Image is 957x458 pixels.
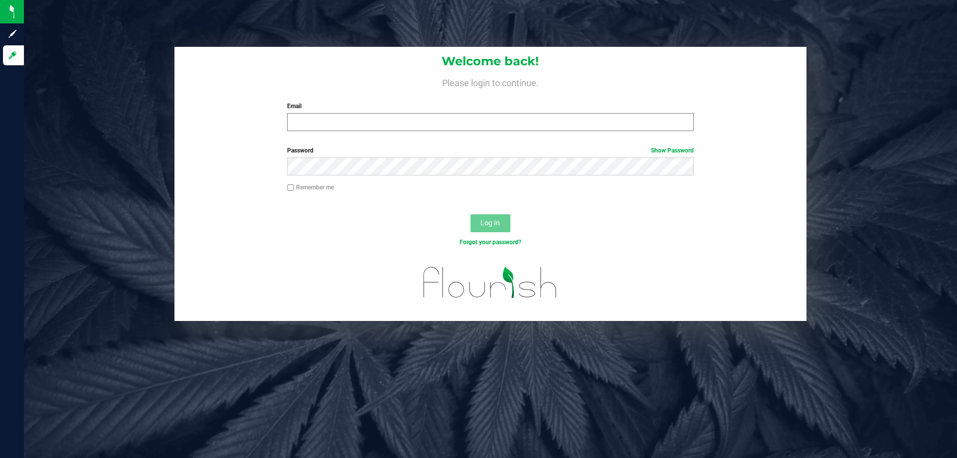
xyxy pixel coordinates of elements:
[174,76,806,88] h4: Please login to continue.
[411,257,569,308] img: flourish_logo.svg
[651,147,694,154] a: Show Password
[287,184,294,191] input: Remember me
[7,50,17,60] inline-svg: Log in
[287,147,314,154] span: Password
[7,29,17,39] inline-svg: Sign up
[471,214,510,232] button: Log In
[287,183,334,192] label: Remember me
[287,102,693,111] label: Email
[460,239,521,246] a: Forgot your password?
[480,219,500,227] span: Log In
[174,55,806,68] h1: Welcome back!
